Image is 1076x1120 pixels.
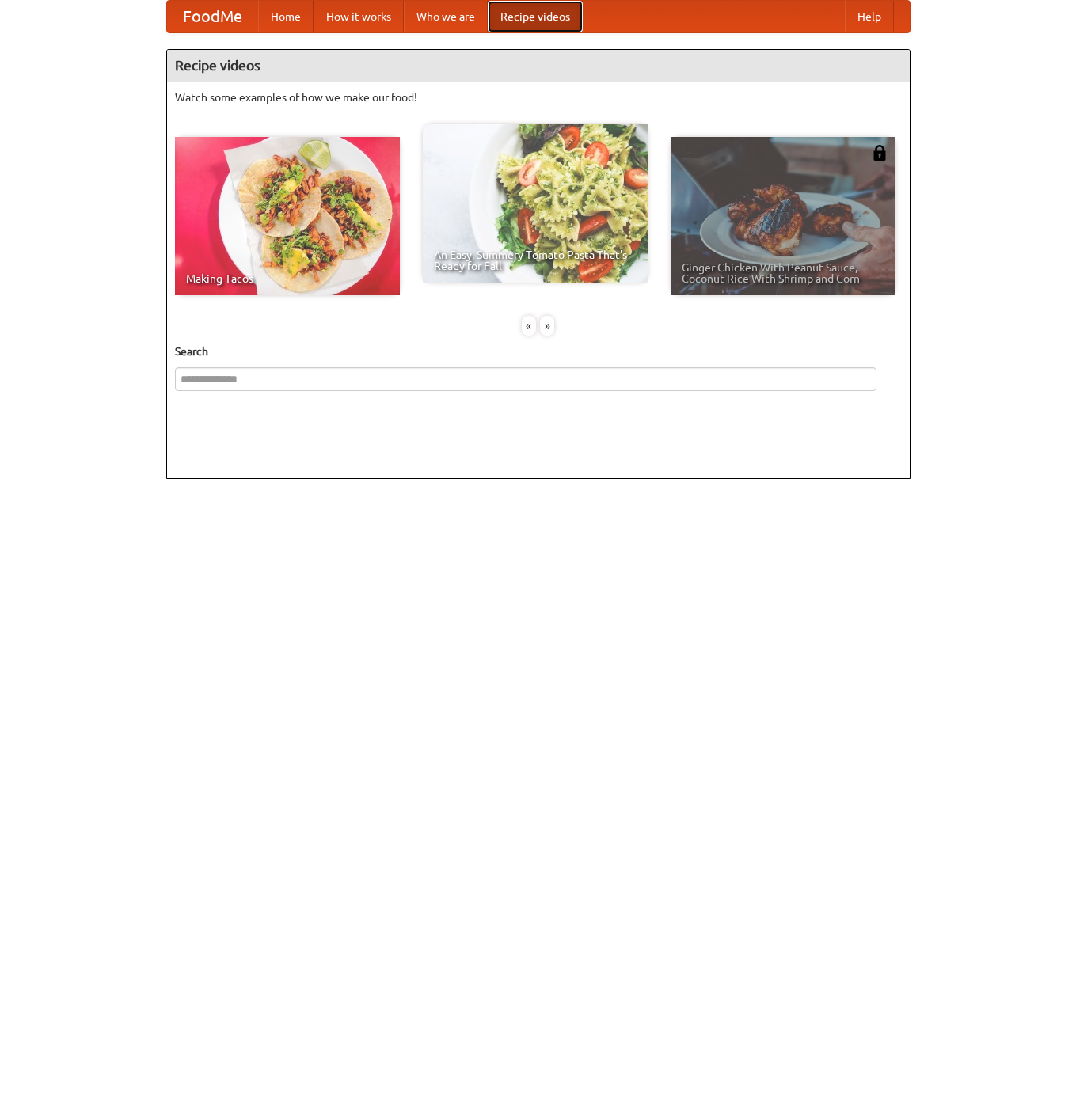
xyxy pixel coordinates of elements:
a: How it works [314,1,404,32]
div: » [540,316,554,336]
a: Making Tacos [175,137,400,295]
span: An Easy, Summery Tomato Pasta That's Ready for Fall [434,249,637,271]
img: 483408.png [872,145,888,161]
a: Home [258,1,314,32]
a: Who we are [404,1,488,32]
div: « [522,316,536,336]
p: Watch some examples of how we make our food! [175,89,902,105]
h5: Search [175,344,902,359]
a: Recipe videos [488,1,583,32]
h4: Recipe videos [167,50,910,82]
span: Making Tacos [186,273,389,284]
a: Help [845,1,894,32]
a: An Easy, Summery Tomato Pasta That's Ready for Fall [423,124,648,283]
a: FoodMe [167,1,258,32]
